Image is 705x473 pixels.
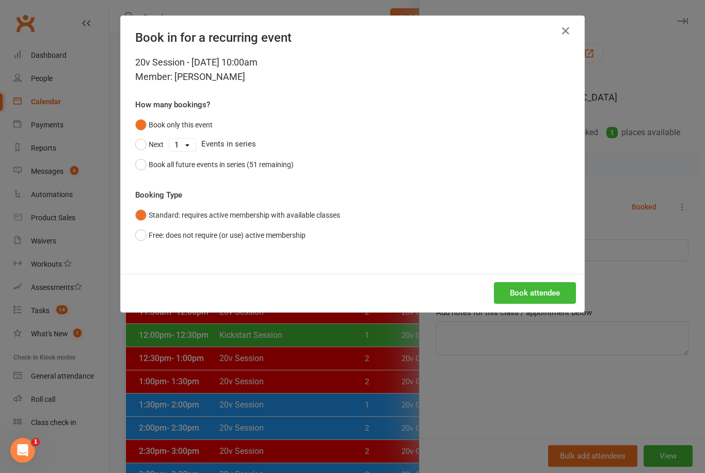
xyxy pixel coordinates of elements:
span: 1 [31,438,40,446]
button: Book all future events in series (51 remaining) [135,155,294,174]
button: Free: does not require (or use) active membership [135,225,306,245]
button: Close [557,23,574,39]
label: Booking Type [135,189,182,201]
div: 20v Session - [DATE] 10:00am Member: [PERSON_NAME] [135,55,570,84]
button: Book only this event [135,115,213,135]
div: Book all future events in series (51 remaining) [149,159,294,170]
button: Next [135,135,164,154]
label: How many bookings? [135,99,210,111]
button: Book attendee [494,282,576,304]
h4: Book in for a recurring event [135,30,570,45]
div: Events in series [135,135,570,154]
button: Standard: requires active membership with available classes [135,205,340,225]
iframe: Intercom live chat [10,438,35,463]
